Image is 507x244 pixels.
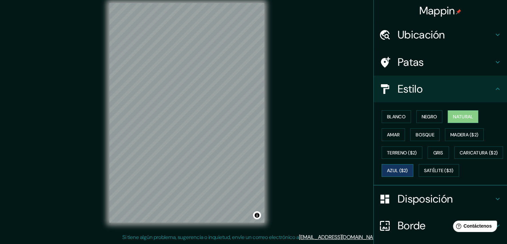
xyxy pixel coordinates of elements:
[299,234,381,241] a: [EMAIL_ADDRESS][DOMAIN_NAME]
[433,150,443,156] font: Gris
[398,28,445,42] font: Ubicación
[398,192,453,206] font: Disposición
[416,132,434,138] font: Bosque
[445,128,484,141] button: Madera ($2)
[456,9,461,14] img: pin-icon.png
[382,110,411,123] button: Blanco
[387,150,417,156] font: Terreno ($2)
[398,219,426,233] font: Borde
[374,76,507,102] div: Estilo
[410,128,440,141] button: Bosque
[416,110,443,123] button: Negro
[450,132,478,138] font: Madera ($2)
[382,164,413,177] button: Azul ($2)
[398,82,423,96] font: Estilo
[374,21,507,48] div: Ubicación
[122,234,299,241] font: Si tiene algún problema, sugerencia o inquietud, envíe un correo electrónico a
[460,150,498,156] font: Caricatura ($2)
[424,168,454,174] font: Satélite ($3)
[374,212,507,239] div: Borde
[419,4,455,18] font: Mappin
[387,168,408,174] font: Azul ($2)
[448,218,500,237] iframe: Lanzador de widgets de ayuda
[453,114,473,120] font: Natural
[428,146,449,159] button: Gris
[422,114,437,120] font: Negro
[387,114,406,120] font: Blanco
[419,164,459,177] button: Satélite ($3)
[387,132,400,138] font: Amar
[398,55,424,69] font: Patas
[454,146,503,159] button: Caricatura ($2)
[374,186,507,212] div: Disposición
[382,146,422,159] button: Terreno ($2)
[448,110,478,123] button: Natural
[374,49,507,76] div: Patas
[253,211,261,219] button: Activar o desactivar atribución
[382,128,405,141] button: Amar
[109,3,264,223] canvas: Mapa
